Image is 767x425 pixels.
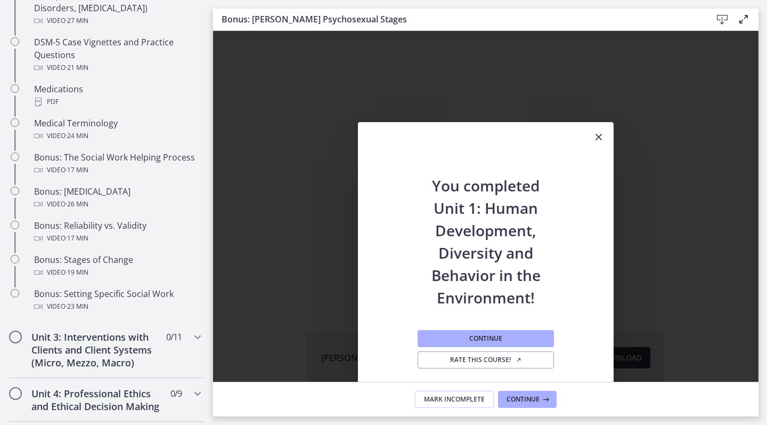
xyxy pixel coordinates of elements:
[516,357,522,363] i: Opens in a new window
[222,13,695,26] h3: Bonus: [PERSON_NAME] Psychosexual Stages
[170,387,182,400] span: 0 / 9
[34,61,200,74] div: Video
[66,61,88,74] span: · 21 min
[450,356,522,364] span: Rate this course!
[498,391,557,408] button: Continue
[415,391,494,408] button: Mark Incomplete
[34,253,200,279] div: Bonus: Stages of Change
[34,95,200,108] div: PDF
[34,185,200,211] div: Bonus: [MEDICAL_DATA]
[34,151,200,177] div: Bonus: The Social Work Helping Process
[415,153,556,309] h2: You completed Unit 1: Human Development, Diversity and Behavior in the Environment!
[34,130,200,142] div: Video
[66,266,88,279] span: · 19 min
[34,83,200,108] div: Medications
[31,331,161,369] h2: Unit 3: Interventions with Clients and Client Systems (Micro, Mezzo, Macro)
[66,232,88,245] span: · 17 min
[66,130,88,142] span: · 24 min
[34,219,200,245] div: Bonus: Reliability vs. Validity
[34,164,200,177] div: Video
[418,330,554,347] button: Continue
[34,117,200,142] div: Medical Terminology
[418,351,554,368] a: Rate this course! Opens in a new window
[66,300,88,313] span: · 23 min
[66,198,88,211] span: · 26 min
[31,387,161,413] h2: Unit 4: Professional Ethics and Ethical Decision Making
[66,14,88,27] span: · 27 min
[34,287,200,313] div: Bonus: Setting Specific Social Work
[34,198,200,211] div: Video
[34,14,200,27] div: Video
[469,334,502,343] span: Continue
[424,395,485,404] span: Mark Incomplete
[166,331,182,343] span: 0 / 11
[34,36,200,74] div: DSM-5 Case Vignettes and Practice Questions
[66,164,88,177] span: · 17 min
[34,232,200,245] div: Video
[584,122,614,153] button: Close
[34,266,200,279] div: Video
[34,300,200,313] div: Video
[507,395,540,404] span: Continue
